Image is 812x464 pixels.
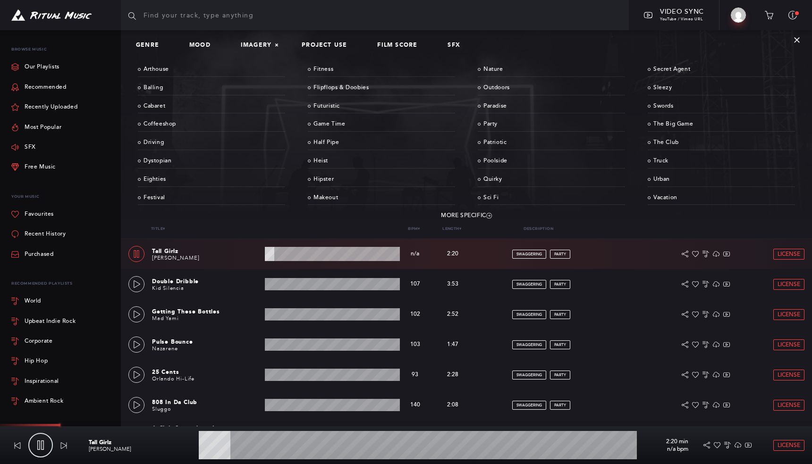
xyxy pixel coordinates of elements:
p: 2:20 min [641,438,688,446]
a: Urban [648,172,795,187]
a: Title [151,226,165,231]
p: 3:53 [434,280,472,288]
a: Outdoors [478,81,625,95]
span: party [554,373,566,377]
a: Kid Silencia [152,285,184,291]
a: The Big Game [648,117,795,132]
span: party [554,312,566,317]
div: Corporate [25,338,52,344]
span: ▾ [459,227,461,231]
span: License [778,312,800,318]
p: Pulse Bounce [152,337,261,346]
a: Sci Fi [478,191,625,205]
a: Futuristic [308,99,455,114]
span: party [554,252,566,256]
a: [PERSON_NAME] [89,446,131,452]
a: More Specific [138,209,795,223]
a: Poolside [478,154,625,169]
img: Ritual Music [11,9,92,21]
a: Game Time [308,117,455,132]
span: swaggering [516,343,542,347]
span: swaggering [516,282,542,287]
a: SFX [448,42,468,49]
p: Double Dribble [152,277,261,286]
a: Mad Yami [152,315,178,321]
span: YouTube / Vimeo URL [660,17,702,21]
span: × [275,42,279,49]
p: 2:08 [434,401,472,409]
p: n/a bpm [641,446,688,453]
a: SFX [11,137,36,157]
span: Video Sync [660,8,704,16]
div: Recommended Playlists [11,276,113,291]
p: Tall Girlz [152,247,261,255]
a: Nazarene [152,346,178,352]
div: Ambient Rock [25,398,63,404]
a: Favourites [11,204,54,224]
p: Tall Girlz [89,438,195,447]
a: Free Music [11,157,56,177]
a: Imagery [241,42,279,49]
a: Nature [478,62,625,77]
div: World [25,298,41,304]
a: Paradise [478,99,625,114]
a: Coffeeshop [138,117,285,132]
p: n/a [404,251,426,257]
a: World [11,291,113,311]
a: Project Use [302,42,355,49]
p: 808 In Da Club [152,398,261,406]
a: Corporate [11,331,113,351]
span: License [778,251,800,257]
span: License [778,402,800,408]
span: ▾ [418,227,420,231]
a: Hip Hop [11,351,113,371]
div: Hip Hop [25,358,48,364]
a: Genre [136,42,167,49]
a: Secret Agent [648,62,795,77]
span: swaggering [516,312,542,317]
a: Half Pipe [308,135,455,150]
a: Truck [648,154,795,169]
p: 102 [404,311,426,318]
a: [PERSON_NAME] [152,255,199,261]
a: Cabaret [138,99,285,114]
p: 2:52 [434,310,472,319]
a: Dystopian [138,154,285,169]
a: Party [478,117,625,132]
a: Patriotic [478,135,625,150]
p: Browse Music [11,42,113,57]
span: swaggering [516,373,542,377]
p: 2:28 [434,371,472,379]
img: Kristin Chirico [731,8,746,23]
a: Driving [138,135,285,150]
span: swaggering [516,403,542,407]
span: License [778,281,800,287]
span: party [554,282,566,287]
p: 25 Cents [152,368,261,376]
a: Film Score [377,42,425,49]
p: 140 [404,402,426,408]
a: Eighties [138,172,285,187]
p: Getting These Bottles [152,307,261,316]
span: party [554,403,566,407]
a: Arthouse [138,62,285,77]
a: Purchased [11,245,53,264]
span: License [778,342,800,348]
a: Ambient Rock [11,391,113,411]
p: 107 [404,281,426,287]
a: Bpm [408,226,420,231]
p: 2:20 [434,250,472,258]
div: Inspirational [25,379,59,384]
p: 103 [404,341,426,348]
a: Makeout [308,191,455,205]
a: Recommended [11,77,67,97]
a: Heist [308,154,455,169]
a: Mood [189,42,218,49]
div: Upbeat Indie Rock [25,319,76,324]
p: 93 [404,371,426,378]
a: Festival [138,191,285,205]
a: Inspirational [11,371,113,391]
a: Upbeat Indie Rock [11,311,113,331]
a: Quirky [478,172,625,187]
a: Our Playlists [11,57,59,77]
